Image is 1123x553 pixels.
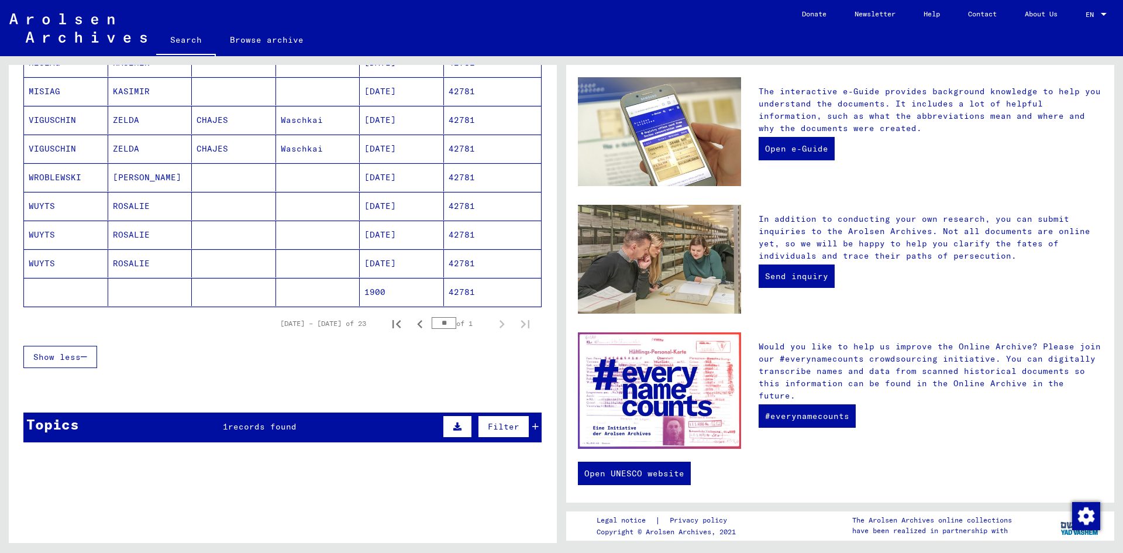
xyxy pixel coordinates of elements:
a: Send inquiry [759,265,835,288]
mat-cell: [DATE] [360,77,444,105]
mat-cell: 42781 [444,77,542,105]
span: 1 [223,421,228,432]
mat-cell: [DATE] [360,192,444,220]
a: Legal notice [597,514,655,527]
mat-cell: VIGUSCHIN [24,135,108,163]
mat-cell: [PERSON_NAME] [108,163,192,191]
mat-cell: 42781 [444,192,542,220]
button: Show less [23,346,97,368]
img: inquiries.jpg [578,205,741,314]
span: records found [228,421,297,432]
mat-cell: ZELDA [108,135,192,163]
button: First page [385,312,408,335]
mat-cell: CHAJES [192,106,276,134]
mat-cell: ROSALIE [108,192,192,220]
mat-cell: WUYTS [24,192,108,220]
p: Copyright © Arolsen Archives, 2021 [597,527,741,537]
mat-cell: 42781 [444,221,542,249]
a: Search [156,26,216,56]
a: #everynamecounts [759,404,856,428]
mat-cell: 1900 [360,278,444,306]
div: Change consent [1072,502,1100,530]
a: Privacy policy [660,514,741,527]
img: enc.jpg [578,332,741,449]
a: Open UNESCO website [578,462,691,485]
img: eguide.jpg [578,77,741,186]
mat-cell: [DATE] [360,135,444,163]
img: Arolsen_neg.svg [9,13,147,43]
mat-cell: WUYTS [24,249,108,277]
div: | [597,514,741,527]
mat-cell: 42781 [444,278,542,306]
mat-cell: ROSALIE [108,221,192,249]
button: Next page [490,312,514,335]
mat-cell: 42781 [444,249,542,277]
mat-cell: WROBLEWSKI [24,163,108,191]
mat-cell: Waschkai [276,135,360,163]
mat-cell: [DATE] [360,163,444,191]
img: Change consent [1072,502,1100,530]
mat-cell: ROSALIE [108,249,192,277]
button: Previous page [408,312,432,335]
button: Filter [478,415,529,438]
mat-cell: 42781 [444,135,542,163]
mat-cell: VIGUSCHIN [24,106,108,134]
span: Filter [488,421,519,432]
div: of 1 [432,318,490,329]
mat-cell: MISIAG [24,77,108,105]
a: Open e-Guide [759,137,835,160]
mat-cell: [DATE] [360,106,444,134]
mat-cell: KASIMIR [108,77,192,105]
mat-cell: Waschkai [276,106,360,134]
button: Last page [514,312,537,335]
p: In addition to conducting your own research, you can submit inquiries to the Arolsen Archives. No... [759,213,1103,262]
mat-cell: 42781 [444,106,542,134]
span: Show less [33,352,81,362]
mat-cell: 42781 [444,163,542,191]
p: The interactive e-Guide provides background knowledge to help you understand the documents. It in... [759,85,1103,135]
a: Browse archive [216,26,318,54]
mat-cell: ZELDA [108,106,192,134]
div: [DATE] – [DATE] of 23 [280,318,366,329]
img: yv_logo.png [1058,511,1102,540]
mat-cell: WUYTS [24,221,108,249]
p: have been realized in partnership with [852,525,1012,536]
div: Topics [26,414,79,435]
mat-cell: CHAJES [192,135,276,163]
p: Would you like to help us improve the Online Archive? Please join our #everynamecounts crowdsourc... [759,341,1103,402]
p: The Arolsen Archives online collections [852,515,1012,525]
mat-cell: [DATE] [360,221,444,249]
mat-cell: [DATE] [360,249,444,277]
span: EN [1086,11,1098,19]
